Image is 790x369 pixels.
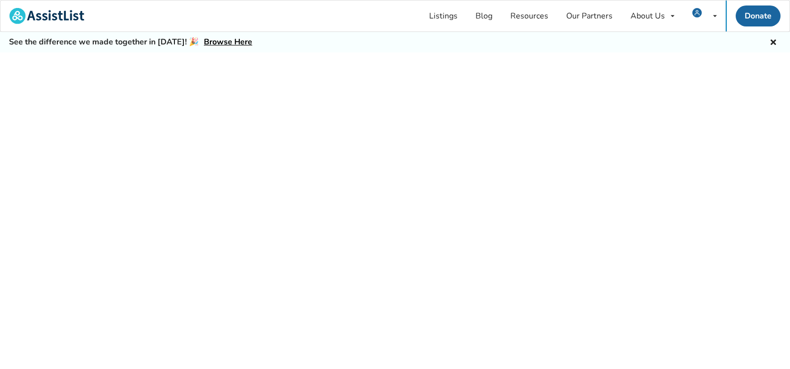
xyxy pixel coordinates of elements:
[204,36,252,47] a: Browse Here
[557,0,622,31] a: Our Partners
[420,0,467,31] a: Listings
[9,37,252,47] h5: See the difference we made together in [DATE]! 🎉
[736,5,781,26] a: Donate
[631,12,665,20] div: About Us
[9,8,84,24] img: assistlist-logo
[501,0,557,31] a: Resources
[692,8,702,17] img: user icon
[467,0,501,31] a: Blog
